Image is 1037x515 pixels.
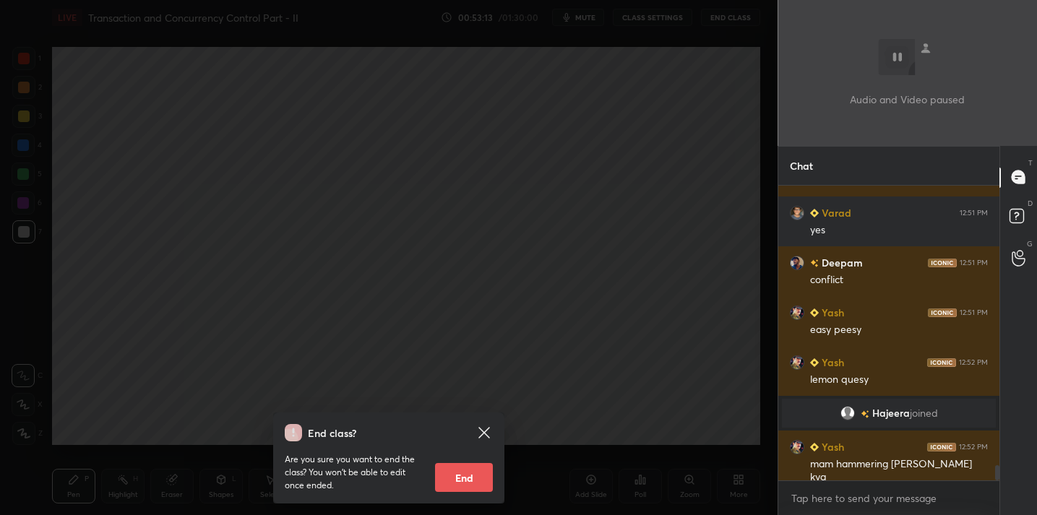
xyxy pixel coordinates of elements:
img: iconic-dark.1390631f.png [927,442,956,451]
div: mam hammering [PERSON_NAME] kya [810,457,988,485]
h6: Deepam [819,255,863,270]
button: End [435,463,493,492]
img: 3 [790,255,804,269]
p: D [1028,198,1033,209]
img: no-rating-badge.077c3623.svg [810,259,819,267]
img: b5a7167ece2a44f48a8e166495098948.jpg [790,355,804,369]
p: T [1028,157,1033,168]
div: Yes mam [810,173,988,188]
div: 12:51 PM [960,208,988,217]
p: Chat [778,147,825,185]
div: 12:51 PM [960,258,988,267]
p: Audio and Video paused [850,92,965,107]
img: 3 [790,205,804,220]
div: lemon quesy [810,373,988,387]
p: Are you sure you want to end the class? You won’t be able to edit once ended. [285,453,423,492]
h6: Yash [819,305,844,320]
img: iconic-dark.1390631f.png [927,358,956,366]
p: G [1027,238,1033,249]
div: 12:52 PM [959,442,988,451]
h4: End class? [308,425,356,441]
img: Learner_Badge_beginner_1_8b307cf2a0.svg [810,308,819,317]
div: easy peesy [810,323,988,337]
div: yes [810,223,988,238]
img: default.png [840,406,855,420]
img: iconic-dark.1390631f.png [928,258,957,267]
img: no-rating-badge.077c3623.svg [861,410,869,417]
div: 12:52 PM [959,358,988,366]
img: iconic-dark.1390631f.png [928,308,957,316]
div: 12:51 PM [960,308,988,316]
h6: Yash [819,355,844,370]
img: b5a7167ece2a44f48a8e166495098948.jpg [790,439,804,454]
div: conflict [810,273,988,287]
img: Learner_Badge_beginner_1_8b307cf2a0.svg [810,358,819,367]
span: Hajeera [872,407,910,419]
img: Learner_Badge_beginner_1_8b307cf2a0.svg [810,209,819,217]
span: joined [910,407,938,419]
h6: Yash [819,439,844,454]
h6: Varad [819,205,851,220]
img: Learner_Badge_beginner_1_8b307cf2a0.svg [810,443,819,451]
img: b5a7167ece2a44f48a8e166495098948.jpg [790,305,804,319]
div: grid [778,186,999,480]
